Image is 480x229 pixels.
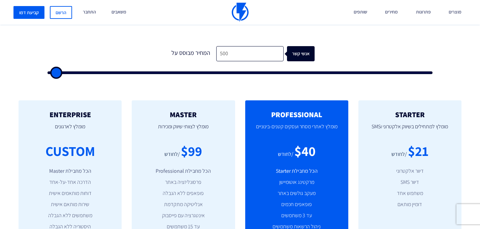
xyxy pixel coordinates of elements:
[369,110,451,119] h2: STARTER
[408,141,428,161] div: $21
[29,212,111,220] li: משתמשים ללא הגבלה
[369,178,451,186] li: דיוור SMS
[13,6,44,19] a: קביעת דמו
[29,190,111,197] li: דוחות מותאמים אישית
[164,151,180,158] div: /לחודש
[294,141,316,161] div: $40
[29,167,111,175] li: הכל מחבילת Master
[255,110,338,119] h2: PROFESSIONAL
[142,212,225,220] li: אינטגרציה עם פייסבוק
[45,141,95,161] div: CUSTOM
[255,212,338,220] li: עד 3 משתמשים
[255,167,338,175] li: הכל מחבילת Starter
[255,119,338,141] p: מומלץ לאתרי מסחר ועסקים קטנים-בינוניים
[142,119,225,141] p: מומלץ לצוותי שיווק ומכירות
[369,190,451,197] li: משתמש אחד
[142,190,225,197] li: פופאפים ללא הגבלה
[391,151,407,158] div: /לחודש
[29,201,111,208] li: שירות מותאם אישית
[255,190,338,197] li: מעקב גולשים באתר
[369,167,451,175] li: דיוור אלקטרוני
[166,46,216,61] div: המחיר מבוסס על
[142,178,225,186] li: פרסונליזציה באתר
[278,151,293,158] div: /לחודש
[255,201,338,208] li: פופאפים חכמים
[29,178,111,186] li: הדרכה אחד-על-אחד
[29,110,111,119] h2: ENTERPRISE
[142,201,225,208] li: אנליטיקה מתקדמת
[142,167,225,175] li: הכל מחבילת Professional
[29,119,111,141] p: מומלץ לארגונים
[142,110,225,119] h2: MASTER
[255,178,338,186] li: מרקטינג אוטומיישן
[292,46,320,61] div: אנשי קשר
[50,6,72,19] a: הרשם
[369,201,451,208] li: דומיין מותאם
[369,119,451,141] p: מומלץ למתחילים בשיווק אלקטרוני וSMS
[181,141,202,161] div: $99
